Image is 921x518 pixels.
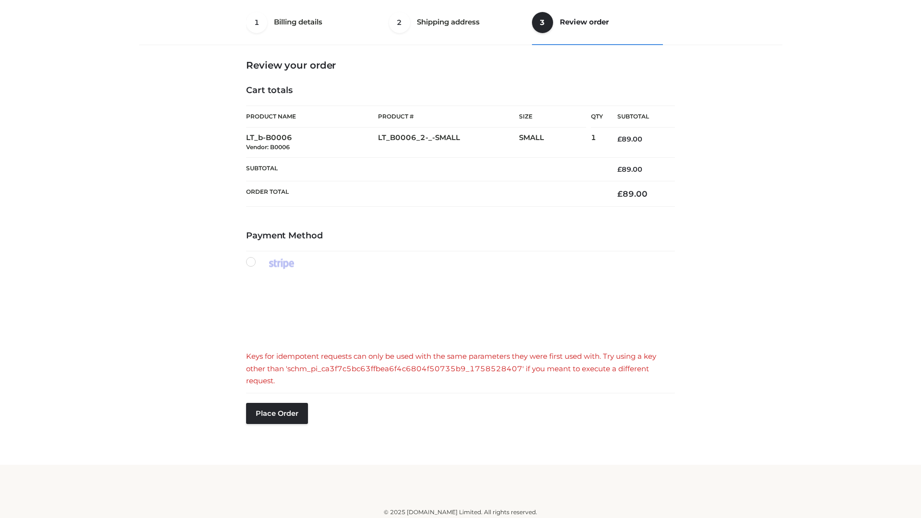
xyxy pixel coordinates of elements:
[246,157,603,181] th: Subtotal
[519,106,586,128] th: Size
[378,106,519,128] th: Product #
[603,106,675,128] th: Subtotal
[244,279,673,340] iframe: Secure payment input frame
[246,106,378,128] th: Product Name
[246,231,675,241] h4: Payment Method
[246,143,290,151] small: Vendor: B0006
[617,189,623,199] span: £
[246,403,308,424] button: Place order
[246,128,378,158] td: LT_b-B0006
[142,507,779,517] div: © 2025 [DOMAIN_NAME] Limited. All rights reserved.
[617,165,642,174] bdi: 89.00
[378,128,519,158] td: LT_B0006_2-_-SMALL
[591,106,603,128] th: Qty
[617,135,622,143] span: £
[519,128,591,158] td: SMALL
[246,85,675,96] h4: Cart totals
[246,181,603,207] th: Order Total
[246,350,675,387] div: Keys for idempotent requests can only be used with the same parameters they were first used with....
[591,128,603,158] td: 1
[246,59,675,71] h3: Review your order
[617,165,622,174] span: £
[617,189,648,199] bdi: 89.00
[617,135,642,143] bdi: 89.00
